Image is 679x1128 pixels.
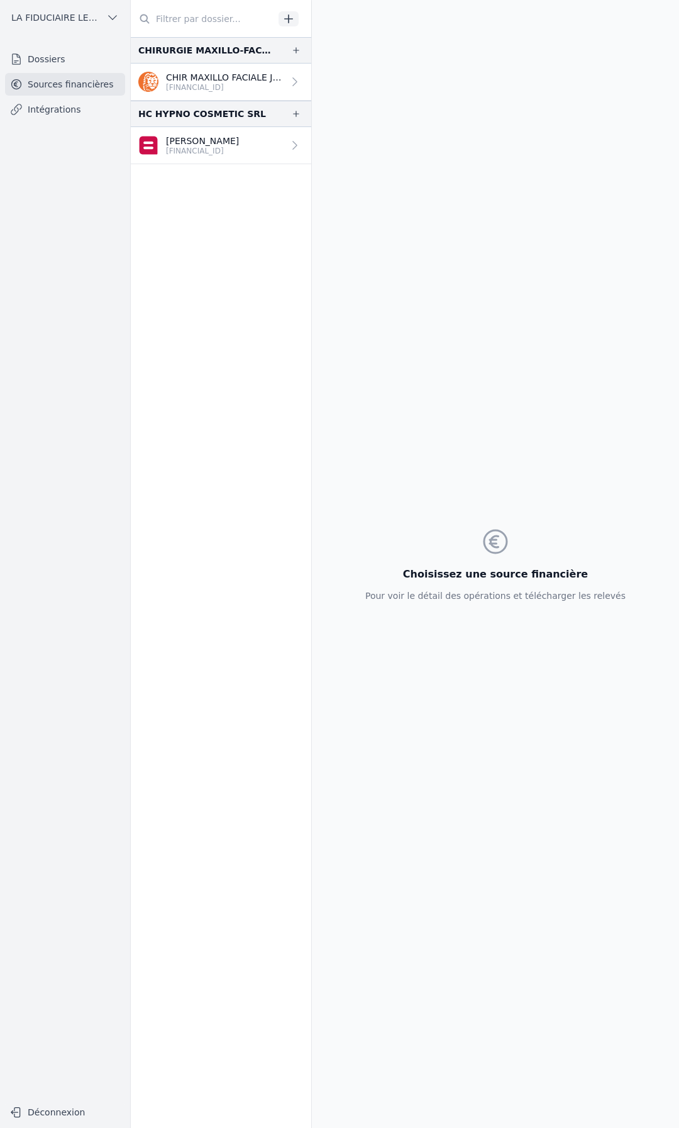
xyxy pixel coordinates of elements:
p: [FINANCIAL_ID] [166,82,284,92]
span: LA FIDUCIAIRE LEMAIRE SA [11,11,101,24]
a: CHIR MAXILLO FACIALE JFD SPRL [FINANCIAL_ID] [131,64,311,101]
button: Déconnexion [5,1102,125,1122]
div: CHIRURGIE MAXILLO-FACIALE [138,43,271,58]
img: ing.png [138,72,158,92]
p: [PERSON_NAME] [166,135,239,147]
div: HC HYPNO COSMETIC SRL [138,106,266,121]
img: belfius-1.png [138,135,158,155]
input: Filtrer par dossier... [131,8,274,30]
a: Dossiers [5,48,125,70]
h3: Choisissez une source financière [365,567,626,582]
p: CHIR MAXILLO FACIALE JFD SPRL [166,71,284,84]
a: [PERSON_NAME] [FINANCIAL_ID] [131,127,311,164]
button: LA FIDUCIAIRE LEMAIRE SA [5,8,125,28]
p: Pour voir le détail des opérations et télécharger les relevés [365,589,626,602]
a: Sources financières [5,73,125,96]
p: [FINANCIAL_ID] [166,146,239,156]
a: Intégrations [5,98,125,121]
